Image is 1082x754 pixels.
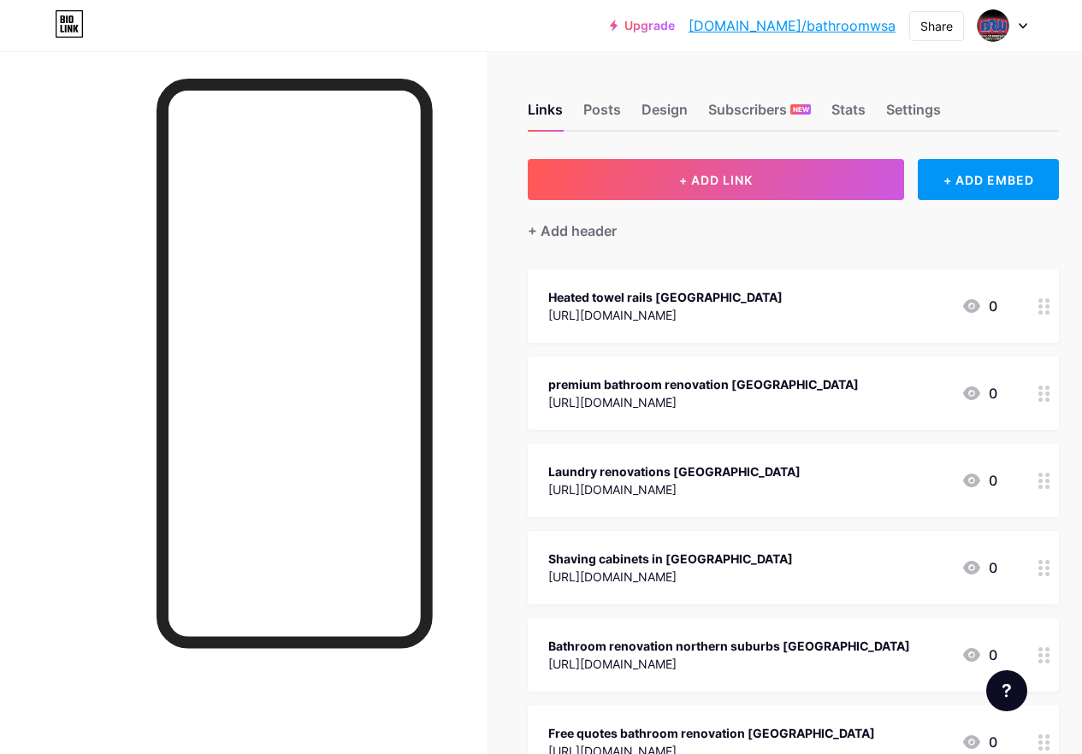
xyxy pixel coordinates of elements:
div: Links [528,99,563,130]
img: bathroomwsa [977,9,1009,42]
span: + ADD LINK [679,173,753,187]
div: 0 [961,645,997,665]
div: 0 [961,296,997,316]
div: Free quotes bathroom renovation [GEOGRAPHIC_DATA] [548,724,875,742]
div: [URL][DOMAIN_NAME] [548,306,783,324]
div: Subscribers [708,99,811,130]
div: + ADD EMBED [918,159,1059,200]
div: Heated towel rails [GEOGRAPHIC_DATA] [548,288,783,306]
a: Upgrade [610,19,675,32]
div: Posts [583,99,621,130]
div: premium bathroom renovation [GEOGRAPHIC_DATA] [548,375,859,393]
div: Laundry renovations [GEOGRAPHIC_DATA] [548,462,801,480]
div: Share [920,17,953,35]
div: [URL][DOMAIN_NAME] [548,480,801,498]
a: [DOMAIN_NAME]/bathroomwsa [689,15,896,36]
div: Stats [831,99,866,130]
div: 0 [961,732,997,752]
div: + Add header [528,221,617,241]
div: Settings [886,99,941,130]
div: [URL][DOMAIN_NAME] [548,655,910,673]
button: + ADD LINK [528,159,904,200]
div: Shaving cabinets in [GEOGRAPHIC_DATA] [548,550,793,568]
div: 0 [961,557,997,578]
div: [URL][DOMAIN_NAME] [548,393,859,411]
div: 0 [961,383,997,404]
div: Design [642,99,688,130]
div: 0 [961,470,997,491]
div: Bathroom renovation northern suburbs [GEOGRAPHIC_DATA] [548,637,910,655]
div: [URL][DOMAIN_NAME] [548,568,793,586]
span: NEW [793,104,809,115]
